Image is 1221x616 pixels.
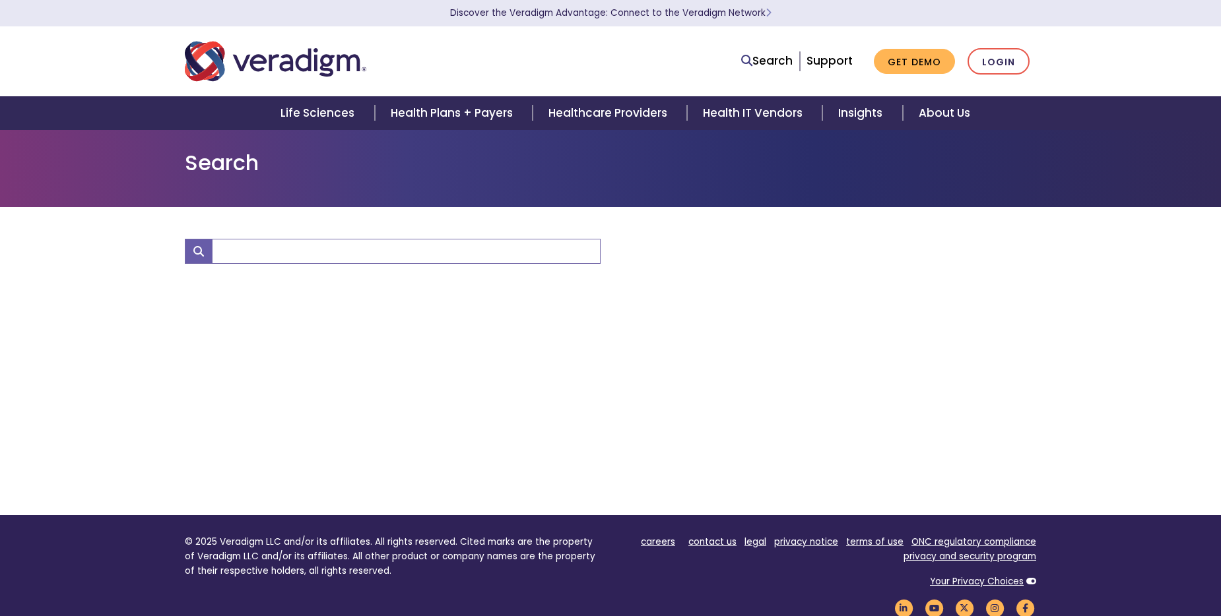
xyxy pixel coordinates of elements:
[968,48,1030,75] a: Login
[807,53,853,69] a: Support
[533,96,687,130] a: Healthcare Providers
[874,49,955,75] a: Get Demo
[904,550,1036,563] a: privacy and security program
[930,575,1024,588] a: Your Privacy Choices
[641,536,675,548] a: careers
[822,96,902,130] a: Insights
[185,150,1036,175] h1: Search
[375,96,533,130] a: Health Plans + Payers
[903,96,986,130] a: About Us
[923,601,945,614] a: Veradigm YouTube Link
[774,536,838,548] a: privacy notice
[953,601,975,614] a: Veradigm Twitter Link
[983,601,1006,614] a: Veradigm Instagram Link
[185,40,366,83] img: Veradigm logo
[687,96,822,130] a: Health IT Vendors
[688,536,737,548] a: contact us
[892,601,915,614] a: Veradigm LinkedIn Link
[911,536,1036,548] a: ONC regulatory compliance
[450,7,772,19] a: Discover the Veradigm Advantage: Connect to the Veradigm NetworkLearn More
[265,96,374,130] a: Life Sciences
[1014,601,1036,614] a: Veradigm Facebook Link
[766,7,772,19] span: Learn More
[185,535,601,578] p: © 2025 Veradigm LLC and/or its affiliates. All rights reserved. Cited marks are the property of V...
[212,239,601,264] input: Search
[741,52,793,70] a: Search
[744,536,766,548] a: legal
[846,536,904,548] a: terms of use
